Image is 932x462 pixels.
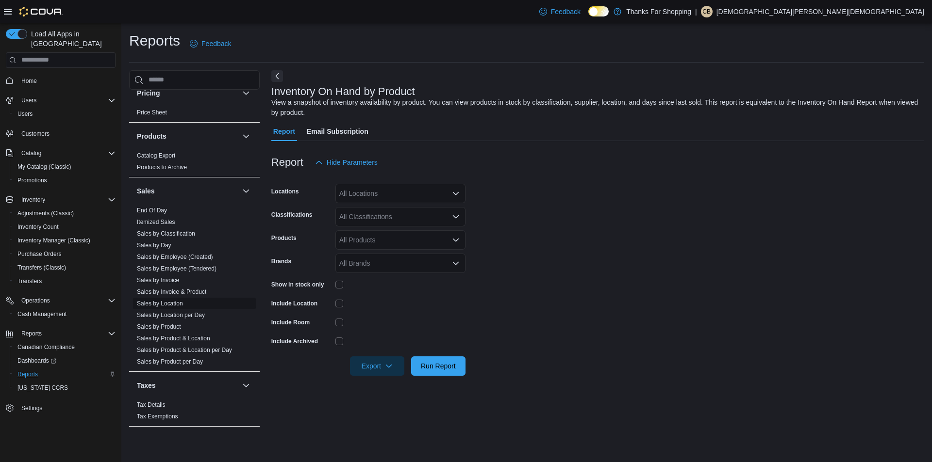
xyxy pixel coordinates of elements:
[695,6,697,17] p: |
[19,7,63,16] img: Cova
[137,288,206,295] a: Sales by Invoice & Product
[27,29,116,48] span: Load All Apps in [GEOGRAPHIC_DATA]
[535,2,584,21] a: Feedback
[411,356,466,376] button: Run Report
[17,147,45,159] button: Catalog
[137,381,238,390] button: Taxes
[2,74,119,88] button: Home
[14,248,116,260] span: Purchase Orders
[6,70,116,440] nav: Complex example
[702,6,711,17] span: CB
[10,367,119,381] button: Reports
[137,312,205,319] a: Sales by Location per Day
[14,355,60,366] a: Dashboards
[137,163,187,171] span: Products to Archive
[17,147,116,159] span: Catalog
[14,341,116,353] span: Canadian Compliance
[2,400,119,414] button: Settings
[14,161,75,173] a: My Catalog (Classic)
[17,343,75,351] span: Canadian Compliance
[452,213,460,221] button: Open list of options
[588,6,609,16] input: Dark Mode
[14,248,66,260] a: Purchase Orders
[10,381,119,395] button: [US_STATE] CCRS
[137,218,175,226] span: Itemized Sales
[17,401,116,414] span: Settings
[2,146,119,160] button: Catalog
[21,77,37,85] span: Home
[137,109,167,116] a: Price Sheet
[2,294,119,307] button: Operations
[137,381,156,390] h3: Taxes
[137,346,232,354] span: Sales by Product & Location per Day
[14,221,63,233] a: Inventory Count
[273,122,295,141] span: Report
[137,253,213,261] span: Sales by Employee (Created)
[271,234,297,242] label: Products
[716,6,924,17] p: [DEMOGRAPHIC_DATA][PERSON_NAME][DEMOGRAPHIC_DATA]
[129,31,180,50] h1: Reports
[14,382,72,394] a: [US_STATE] CCRS
[271,319,310,326] label: Include Room
[137,230,195,238] span: Sales by Classification
[452,236,460,244] button: Open list of options
[129,205,260,371] div: Sales
[240,380,252,391] button: Taxes
[17,250,62,258] span: Purchase Orders
[137,413,178,420] span: Tax Exemptions
[137,335,210,342] a: Sales by Product & Location
[14,355,116,366] span: Dashboards
[626,6,691,17] p: Thanks For Shopping
[14,235,94,246] a: Inventory Manager (Classic)
[10,234,119,247] button: Inventory Manager (Classic)
[137,323,181,331] span: Sales by Product
[137,401,166,408] a: Tax Details
[14,221,116,233] span: Inventory Count
[137,230,195,237] a: Sales by Classification
[17,127,116,140] span: Customers
[137,265,216,272] span: Sales by Employee (Tendered)
[137,207,167,214] a: End Of Day
[17,295,54,306] button: Operations
[21,96,36,104] span: Users
[271,70,283,82] button: Next
[271,337,318,345] label: Include Archived
[137,186,238,196] button: Sales
[137,152,175,159] a: Catalog Export
[14,308,70,320] a: Cash Management
[14,262,116,273] span: Transfers (Classic)
[21,297,50,304] span: Operations
[17,209,74,217] span: Adjustments (Classic)
[452,259,460,267] button: Open list of options
[137,323,181,330] a: Sales by Product
[17,295,116,306] span: Operations
[2,193,119,207] button: Inventory
[14,207,116,219] span: Adjustments (Classic)
[14,161,116,173] span: My Catalog (Classic)
[201,39,231,48] span: Feedback
[10,160,119,174] button: My Catalog (Classic)
[14,175,51,186] a: Promotions
[2,327,119,340] button: Reports
[14,368,42,380] a: Reports
[137,300,183,307] a: Sales by Location
[137,277,179,284] a: Sales by Invoice
[10,220,119,234] button: Inventory Count
[271,211,313,219] label: Classifications
[271,86,415,97] h3: Inventory On Hand by Product
[14,108,116,120] span: Users
[17,194,49,206] button: Inventory
[17,163,71,171] span: My Catalog (Classic)
[14,368,116,380] span: Reports
[17,110,33,118] span: Users
[129,150,260,177] div: Products
[137,152,175,159] span: Catalog Export
[129,107,260,122] div: Pricing
[137,242,171,249] a: Sales by Day
[17,194,116,206] span: Inventory
[17,328,116,339] span: Reports
[14,382,116,394] span: Washington CCRS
